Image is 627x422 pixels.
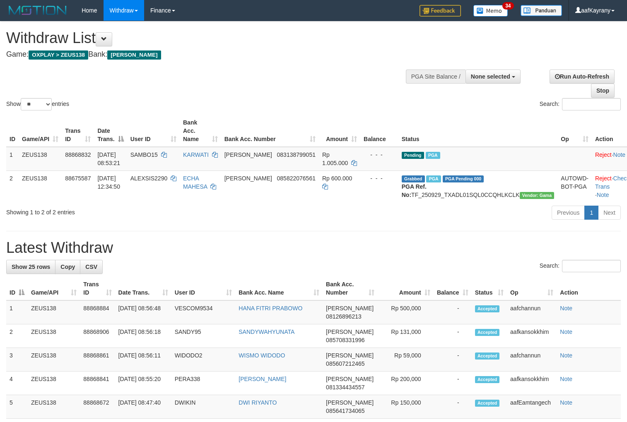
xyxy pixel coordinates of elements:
[475,400,500,407] span: Accepted
[322,175,352,182] span: Rp 600.000
[507,300,557,324] td: aafchannun
[239,399,277,406] a: DWI RIYANTO
[97,151,120,166] span: [DATE] 08:53:21
[239,328,294,335] a: SANDYWAHYUNATA
[6,115,19,147] th: ID
[6,324,28,348] td: 2
[562,98,621,110] input: Search:
[560,399,572,406] a: Note
[21,98,52,110] select: Showentries
[277,175,316,182] span: Copy 085822076561 to clipboard
[28,324,80,348] td: ZEUS138
[406,70,465,84] div: PGA Site Balance /
[560,352,572,359] a: Note
[171,395,236,419] td: DWIKIN
[326,313,362,320] span: Copy 08126896213 to clipboard
[326,328,374,335] span: [PERSON_NAME]
[360,115,398,147] th: Balance
[28,348,80,372] td: ZEUS138
[239,352,285,359] a: WISMO WIDODO
[473,5,508,17] img: Button%20Memo.svg
[28,372,80,395] td: ZEUS138
[6,300,28,324] td: 1
[434,277,472,300] th: Balance: activate to sort column ascending
[171,277,236,300] th: User ID: activate to sort column ascending
[595,175,612,182] a: Reject
[115,395,171,419] td: [DATE] 08:47:40
[60,264,75,270] span: Copy
[12,264,50,270] span: Show 25 rows
[65,151,91,158] span: 88868832
[402,152,424,159] span: Pending
[28,277,80,300] th: Game/API: activate to sort column ascending
[85,264,97,270] span: CSV
[127,115,180,147] th: User ID: activate to sort column ascending
[326,376,374,382] span: [PERSON_NAME]
[378,372,434,395] td: Rp 200,000
[507,277,557,300] th: Op: activate to sort column ascending
[107,50,161,60] span: [PERSON_NAME]
[434,395,472,419] td: -
[378,300,434,324] td: Rp 500,000
[115,277,171,300] th: Date Trans.: activate to sort column ascending
[94,115,127,147] th: Date Trans.: activate to sort column descending
[6,260,55,274] a: Show 25 rows
[475,329,500,336] span: Accepted
[378,395,434,419] td: Rp 150,000
[171,324,236,348] td: SANDY95
[326,399,374,406] span: [PERSON_NAME]
[434,324,472,348] td: -
[326,352,374,359] span: [PERSON_NAME]
[584,206,598,220] a: 1
[19,170,62,202] td: ZEUS138
[80,277,115,300] th: Trans ID: activate to sort column ascending
[80,395,115,419] td: 88868672
[6,277,28,300] th: ID: activate to sort column descending
[6,4,69,17] img: MOTION_logo.png
[115,372,171,395] td: [DATE] 08:55:20
[364,174,395,182] div: - - -
[224,151,272,158] span: [PERSON_NAME]
[80,348,115,372] td: 88868861
[560,376,572,382] a: Note
[130,175,168,182] span: ALEXSIS2290
[426,152,440,159] span: Marked by aafkaynarin
[557,277,621,300] th: Action
[277,151,316,158] span: Copy 083138799051 to clipboard
[80,372,115,395] td: 88868841
[595,151,612,158] a: Reject
[235,277,323,300] th: Bank Acc. Name: activate to sort column ascending
[6,372,28,395] td: 4
[80,324,115,348] td: 88868906
[97,175,120,190] span: [DATE] 12:34:50
[507,324,557,348] td: aafkansokkhim
[502,2,514,10] span: 34
[398,170,558,202] td: TF_250929_TXADL01SQL0CCQHLKCLK
[183,175,207,190] a: ECHA MAHESA
[443,175,484,182] span: PGA Pending
[475,376,500,383] span: Accepted
[475,352,500,360] span: Accepted
[183,151,209,158] a: KARWATI
[540,260,621,272] label: Search:
[378,324,434,348] td: Rp 131,000
[6,395,28,419] td: 5
[6,205,255,216] div: Showing 1 to 2 of 2 entries
[239,376,286,382] a: [PERSON_NAME]
[6,30,410,46] h1: Withdraw List
[6,50,410,59] h4: Game: Bank:
[224,175,272,182] span: [PERSON_NAME]
[180,115,221,147] th: Bank Acc. Name: activate to sort column ascending
[6,170,19,202] td: 2
[507,348,557,372] td: aafchannun
[426,175,441,182] span: Marked by aafpengsreynich
[598,206,621,220] a: Next
[557,170,592,202] td: AUTOWD-BOT-PGA
[521,5,562,16] img: panduan.png
[420,5,461,17] img: Feedback.jpg
[55,260,80,274] a: Copy
[364,151,395,159] div: - - -
[398,115,558,147] th: Status
[6,98,69,110] label: Show entries
[80,260,103,274] a: CSV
